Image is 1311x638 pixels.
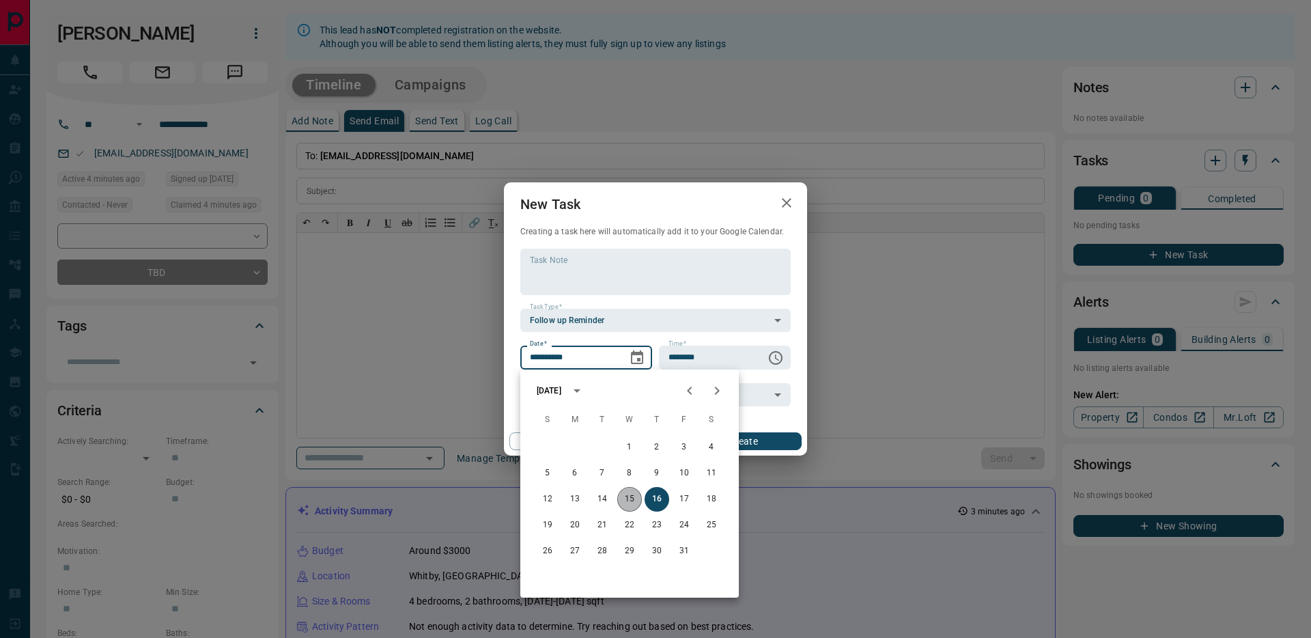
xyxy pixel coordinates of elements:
button: 24 [672,513,696,538]
button: 18 [699,487,724,512]
button: 25 [699,513,724,538]
span: Wednesday [617,406,642,434]
button: 3 [672,435,696,460]
button: 17 [672,487,696,512]
button: 22 [617,513,642,538]
button: calendar view is open, switch to year view [565,379,589,402]
button: 19 [535,513,560,538]
label: Time [668,339,686,348]
button: Next month [703,377,731,404]
button: Choose date, selected date is Oct 16, 2025 [623,344,651,372]
button: 27 [563,539,587,564]
label: Task Type [530,303,562,311]
button: 28 [590,539,615,564]
button: 20 [563,513,587,538]
button: Cancel [509,432,626,450]
div: Follow up Reminder [520,309,791,332]
label: Date [530,339,547,348]
button: 12 [535,487,560,512]
button: 5 [535,461,560,486]
span: Tuesday [590,406,615,434]
button: 30 [645,539,669,564]
span: Thursday [645,406,669,434]
h2: New Task [504,182,597,226]
p: Creating a task here will automatically add it to your Google Calendar. [520,226,791,238]
button: 9 [645,461,669,486]
button: 23 [645,513,669,538]
button: 11 [699,461,724,486]
button: Choose time, selected time is 2:00 PM [762,344,789,372]
button: Previous month [676,377,703,404]
button: 7 [590,461,615,486]
span: Sunday [535,406,560,434]
span: Monday [563,406,587,434]
button: Create [685,432,802,450]
button: 16 [645,487,669,512]
button: 8 [617,461,642,486]
button: 6 [563,461,587,486]
div: [DATE] [537,385,561,397]
button: 29 [617,539,642,564]
button: 2 [645,435,669,460]
button: 26 [535,539,560,564]
button: 31 [672,539,696,564]
button: 4 [699,435,724,460]
button: 21 [590,513,615,538]
button: 15 [617,487,642,512]
button: 1 [617,435,642,460]
span: Friday [672,406,696,434]
button: 10 [672,461,696,486]
span: Saturday [699,406,724,434]
button: 14 [590,487,615,512]
button: 13 [563,487,587,512]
